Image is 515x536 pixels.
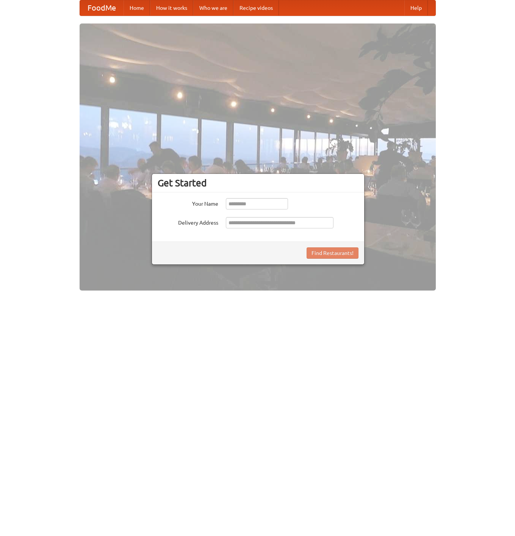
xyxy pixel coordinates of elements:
[233,0,279,16] a: Recipe videos
[307,247,358,259] button: Find Restaurants!
[124,0,150,16] a: Home
[158,198,218,208] label: Your Name
[404,0,428,16] a: Help
[80,0,124,16] a: FoodMe
[158,217,218,227] label: Delivery Address
[193,0,233,16] a: Who we are
[158,177,358,189] h3: Get Started
[150,0,193,16] a: How it works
